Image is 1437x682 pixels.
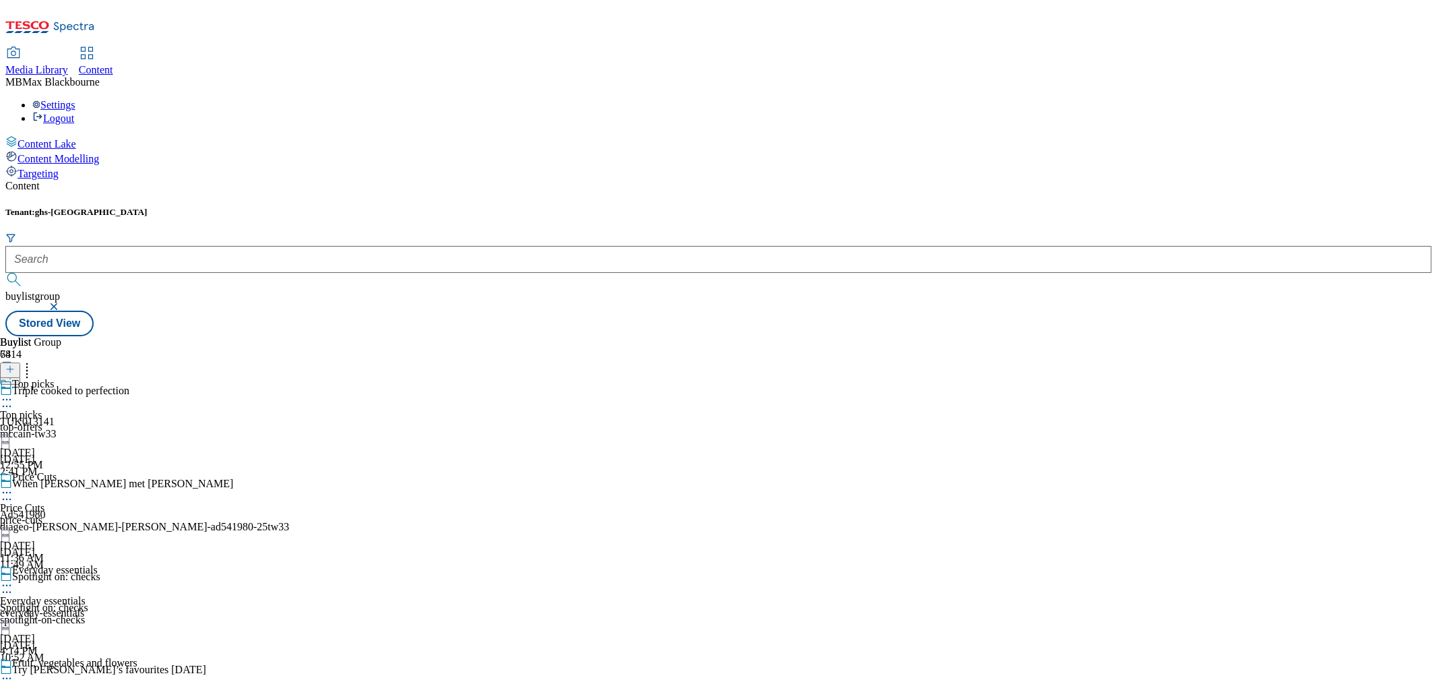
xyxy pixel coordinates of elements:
[32,113,74,124] a: Logout
[5,76,22,88] span: MB
[12,378,54,390] div: Top picks
[5,64,68,75] span: Media Library
[22,76,100,88] span: Max Blackbourne
[12,471,57,483] div: Price Cuts
[18,153,99,164] span: Content Modelling
[79,64,113,75] span: Content
[12,657,137,669] div: Fruit, vegetables and flowers
[12,564,98,576] div: Everyday essentials
[5,48,68,76] a: Media Library
[5,150,1432,165] a: Content Modelling
[79,48,113,76] a: Content
[5,311,94,336] button: Stored View
[5,290,60,302] span: buylistgroup
[5,135,1432,150] a: Content Lake
[5,207,1432,218] h5: Tenant:
[5,232,16,243] svg: Search Filters
[5,246,1432,273] input: Search
[5,165,1432,180] a: Targeting
[12,664,206,676] div: Try [PERSON_NAME]’s favourites [DATE]
[18,168,59,179] span: Targeting
[5,180,1432,192] div: Content
[18,138,76,150] span: Content Lake
[32,99,75,111] a: Settings
[35,207,148,217] span: ghs-[GEOGRAPHIC_DATA]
